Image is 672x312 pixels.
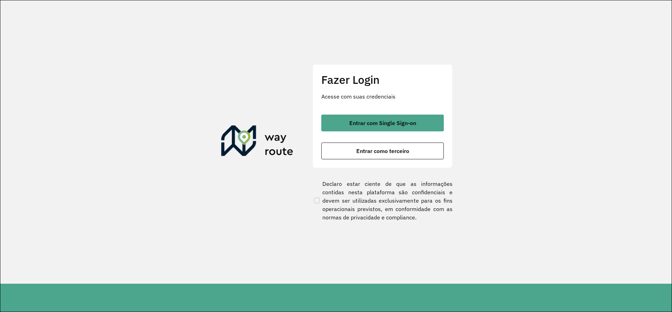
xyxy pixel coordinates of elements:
p: Acesse com suas credenciais [321,92,444,101]
span: Entrar como terceiro [356,148,409,154]
h2: Fazer Login [321,73,444,86]
label: Declaro estar ciente de que as informações contidas nesta plataforma são confidenciais e devem se... [313,180,453,222]
button: button [321,115,444,131]
span: Entrar com Single Sign-on [349,120,416,126]
img: Roteirizador AmbevTech [221,125,293,159]
button: button [321,143,444,159]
